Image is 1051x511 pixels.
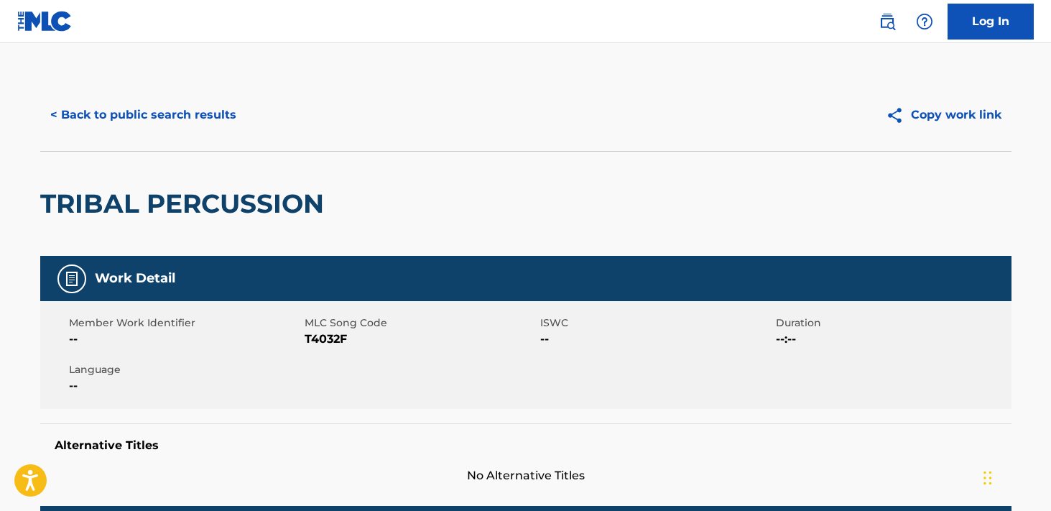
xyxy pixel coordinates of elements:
[63,270,80,287] img: Work Detail
[983,456,992,500] div: Drag
[55,438,997,453] h5: Alternative Titles
[873,7,902,36] a: Public Search
[979,442,1051,511] iframe: Chat Widget
[40,188,331,220] h2: TRIBAL PERCUSSION
[948,4,1034,40] a: Log In
[886,106,911,124] img: Copy work link
[17,11,73,32] img: MLC Logo
[305,316,537,331] span: MLC Song Code
[69,362,301,377] span: Language
[910,7,939,36] div: Help
[305,331,537,348] span: T4032F
[540,331,772,348] span: --
[69,331,301,348] span: --
[776,316,1008,331] span: Duration
[95,270,175,287] h5: Work Detail
[69,377,301,395] span: --
[40,97,246,133] button: < Back to public search results
[879,13,896,30] img: search
[776,331,1008,348] span: --:--
[69,316,301,331] span: Member Work Identifier
[916,13,933,30] img: help
[40,467,1011,484] span: No Alternative Titles
[876,97,1011,133] button: Copy work link
[540,316,772,331] span: ISWC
